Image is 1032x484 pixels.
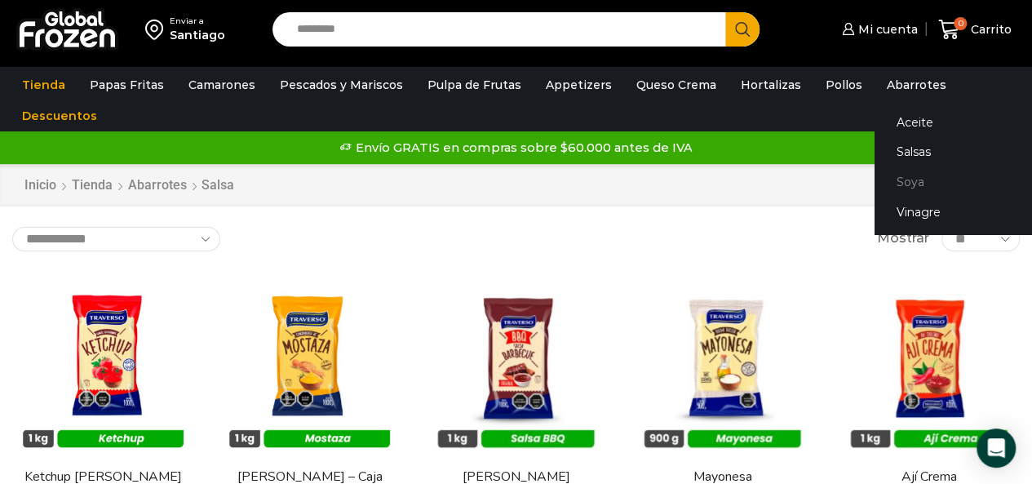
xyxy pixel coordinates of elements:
[725,12,760,47] button: Search button
[538,69,620,100] a: Appetizers
[934,11,1016,49] a: 0 Carrito
[628,69,724,100] a: Queso Crema
[29,415,177,443] span: Vista Rápida
[14,69,73,100] a: Tienda
[170,16,225,27] div: Enviar a
[170,27,225,43] div: Santiago
[24,176,57,195] a: Inicio
[977,428,1016,468] div: Open Intercom Messenger
[71,176,113,195] a: Tienda
[854,21,918,38] span: Mi cuenta
[648,415,796,443] span: Vista Rápida
[419,69,529,100] a: Pulpa de Frutas
[202,177,234,193] h1: Salsa
[145,16,170,43] img: address-field-icon.svg
[272,69,411,100] a: Pescados y Mariscos
[180,69,264,100] a: Camarones
[127,176,188,195] a: Abarrotes
[82,69,172,100] a: Papas Fritas
[733,69,809,100] a: Hortalizas
[967,21,1012,38] span: Carrito
[441,415,590,443] span: Vista Rápida
[817,69,870,100] a: Pollos
[854,415,1003,443] span: Vista Rápida
[24,176,234,195] nav: Breadcrumb
[12,227,220,251] select: Pedido de la tienda
[235,415,383,443] span: Vista Rápida
[838,13,918,46] a: Mi cuenta
[954,17,967,30] span: 0
[877,229,929,248] span: Mostrar
[14,100,105,131] a: Descuentos
[879,69,954,100] a: Abarrotes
